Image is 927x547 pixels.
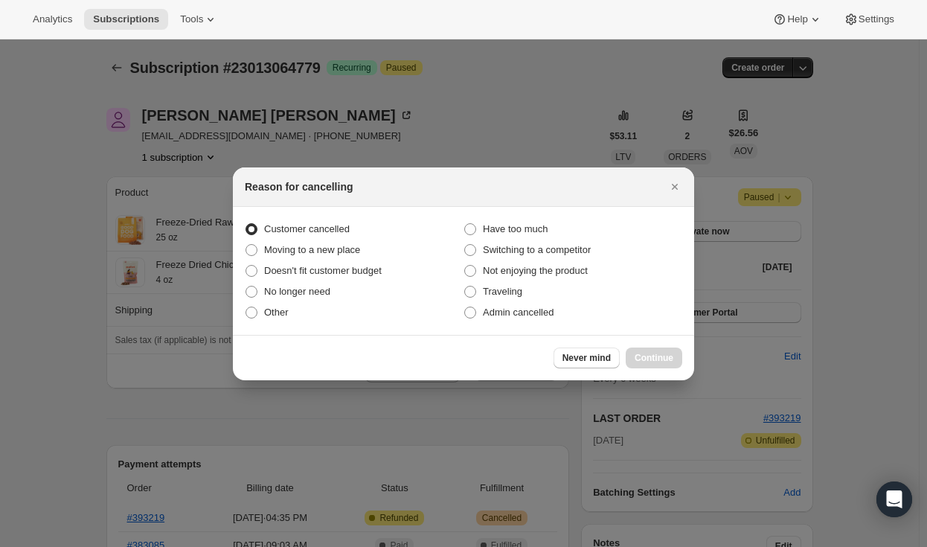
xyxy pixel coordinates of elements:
button: Help [763,9,831,30]
button: Never mind [554,348,620,368]
span: Analytics [33,13,72,25]
span: Doesn't fit customer budget [264,265,382,276]
span: Subscriptions [93,13,159,25]
span: Not enjoying the product [483,265,588,276]
span: Customer cancelled [264,223,350,234]
span: Never mind [562,352,611,364]
span: Moving to a new place [264,244,360,255]
span: Have too much [483,223,548,234]
button: Subscriptions [84,9,168,30]
button: Settings [835,9,903,30]
h2: Reason for cancelling [245,179,353,194]
span: Other [264,307,289,318]
span: Tools [180,13,203,25]
button: Tools [171,9,227,30]
span: Settings [859,13,894,25]
span: No longer need [264,286,330,297]
span: Admin cancelled [483,307,554,318]
button: Analytics [24,9,81,30]
div: Open Intercom Messenger [876,482,912,517]
span: Switching to a competitor [483,244,591,255]
span: Help [787,13,807,25]
button: Close [664,176,685,197]
span: Traveling [483,286,522,297]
